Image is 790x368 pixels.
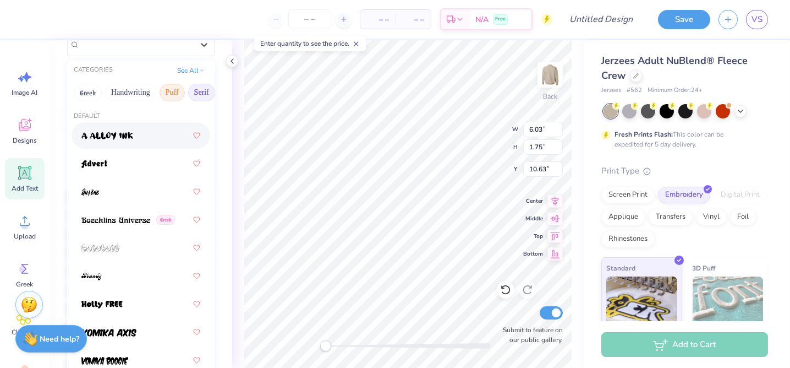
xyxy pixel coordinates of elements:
[81,329,136,337] img: Komika Axis
[254,36,366,51] div: Enter quantity to see the price.
[81,160,107,168] img: Advert
[615,130,673,139] strong: Fresh Prints Flash:
[67,112,215,121] div: Default
[81,273,102,280] img: Brandy
[615,129,750,149] div: This color can be expedited for 5 day delivery.
[288,9,331,29] input: – –
[601,187,655,203] div: Screen Print
[475,14,489,25] span: N/A
[561,8,641,30] input: Untitled Design
[714,187,767,203] div: Digital Print
[649,209,693,225] div: Transfers
[693,262,716,274] span: 3D Puff
[523,197,543,205] span: Center
[81,132,133,140] img: a Alloy Ink
[81,245,119,252] img: bolobolu
[606,277,677,332] img: Standard
[402,14,424,25] span: – –
[523,214,543,223] span: Middle
[160,84,185,101] button: Puff
[601,165,768,177] div: Print Type
[495,15,506,23] span: Free
[543,91,557,101] div: Back
[601,86,621,95] span: Jerzees
[174,65,208,76] button: See All
[601,231,655,247] div: Rhinestones
[497,325,563,345] label: Submit to feature on our public gallery.
[81,301,123,309] img: Holly FREE
[601,209,645,225] div: Applique
[14,232,36,241] span: Upload
[74,84,102,101] button: Greek
[696,209,727,225] div: Vinyl
[320,340,331,351] div: Accessibility label
[648,86,703,95] span: Minimum Order: 24 +
[40,334,80,344] strong: Need help?
[81,188,99,196] img: Autone
[188,84,215,101] button: Serif
[601,54,748,82] span: Jerzees Adult NuBlend® Fleece Crew
[539,64,561,86] img: Back
[693,277,764,332] img: 3D Puff
[751,13,762,26] span: VS
[81,217,150,224] img: Boecklins Universe
[523,250,543,258] span: Bottom
[13,136,37,145] span: Designs
[746,10,768,29] a: VS
[627,86,642,95] span: # 562
[367,14,389,25] span: – –
[81,357,128,365] img: Komika Boogie
[730,209,756,225] div: Foil
[658,10,710,29] button: Save
[156,215,175,225] span: Greek
[7,328,43,345] span: Clipart & logos
[74,66,113,75] div: CATEGORIES
[658,187,710,203] div: Embroidery
[12,184,38,193] span: Add Text
[105,84,156,101] button: Handwriting
[606,262,635,274] span: Standard
[12,88,38,97] span: Image AI
[17,280,34,289] span: Greek
[523,232,543,241] span: Top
